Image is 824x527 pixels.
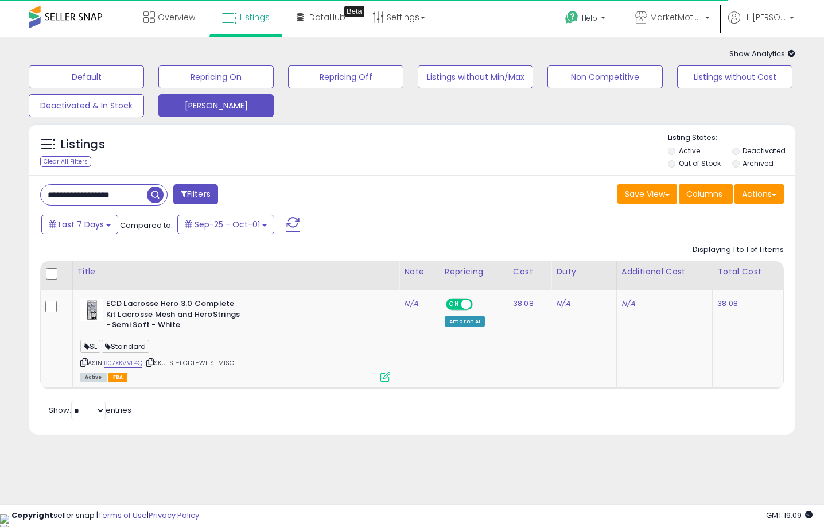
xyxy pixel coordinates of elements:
button: [PERSON_NAME] [158,94,274,117]
span: Show: entries [49,405,131,416]
p: Listing States: [668,133,795,144]
div: Additional Cost [621,266,708,278]
img: 41D4PoSry5L._SL40_.jpg [80,299,103,321]
span: Overview [158,11,195,23]
div: Amazon AI [445,316,485,327]
span: Compared to: [120,220,173,231]
span: SL [80,340,100,353]
a: 38.08 [513,298,534,309]
span: Hi [PERSON_NAME] [743,11,786,23]
a: N/A [404,298,418,309]
span: Last 7 Days [59,219,104,230]
div: Title [77,266,395,278]
button: Default [29,65,144,88]
span: DataHub [309,11,345,23]
button: Last 7 Days [41,215,118,234]
span: FBA [108,373,128,382]
div: Note [404,266,434,278]
strong: Copyright [11,510,53,521]
label: Archived [743,158,774,168]
span: MarketMotions [650,11,702,23]
th: CSV column name: cust_attr_1_Duty [551,261,617,290]
div: ASIN: [80,299,391,381]
span: Columns [686,188,722,200]
div: Cost [513,266,546,278]
div: Total Cost [717,266,779,278]
span: ON [447,300,461,309]
a: N/A [621,298,635,309]
button: Listings without Min/Max [418,65,533,88]
a: Terms of Use [98,510,147,521]
label: Out of Stock [679,158,721,168]
i: Get Help [565,10,579,25]
a: 38.08 [717,298,738,309]
button: Non Competitive [547,65,663,88]
a: Privacy Policy [149,510,199,521]
th: CSV column name: cust_attr_3_Total Cost [713,261,784,290]
b: ECD Lacrosse Hero 3.0 Complete Kit Lacrosse Mesh and HeroStrings - Semi Soft - White [106,299,246,334]
button: Filters [173,184,218,204]
span: Standard [102,340,149,353]
div: Tooltip anchor [344,6,364,17]
button: Actions [734,184,784,204]
span: Sep-25 - Oct-01 [195,219,260,230]
button: Sep-25 - Oct-01 [177,215,274,234]
button: Deactivated & In Stock [29,94,144,117]
a: Help [556,2,617,37]
button: Listings without Cost [677,65,792,88]
span: All listings currently available for purchase on Amazon [80,373,107,382]
a: B07XKVVF4Q [104,358,143,368]
span: OFF [471,300,489,309]
button: Repricing On [158,65,274,88]
div: Displaying 1 to 1 of 1 items [693,245,784,255]
label: Active [679,146,700,156]
button: Repricing Off [288,65,403,88]
span: | SKU: SL-ECDL-WHSEMISOFT [144,358,240,367]
label: Deactivated [743,146,786,156]
span: 2025-10-9 19:09 GMT [766,510,813,521]
h5: Listings [61,137,105,153]
a: N/A [556,298,570,309]
span: Show Analytics [729,48,795,59]
button: Save View [617,184,677,204]
a: Hi [PERSON_NAME] [728,11,794,37]
div: Duty [556,266,612,278]
button: Columns [679,184,733,204]
div: Repricing [445,266,503,278]
span: Help [582,13,597,23]
div: Clear All Filters [40,156,91,167]
span: Listings [240,11,270,23]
